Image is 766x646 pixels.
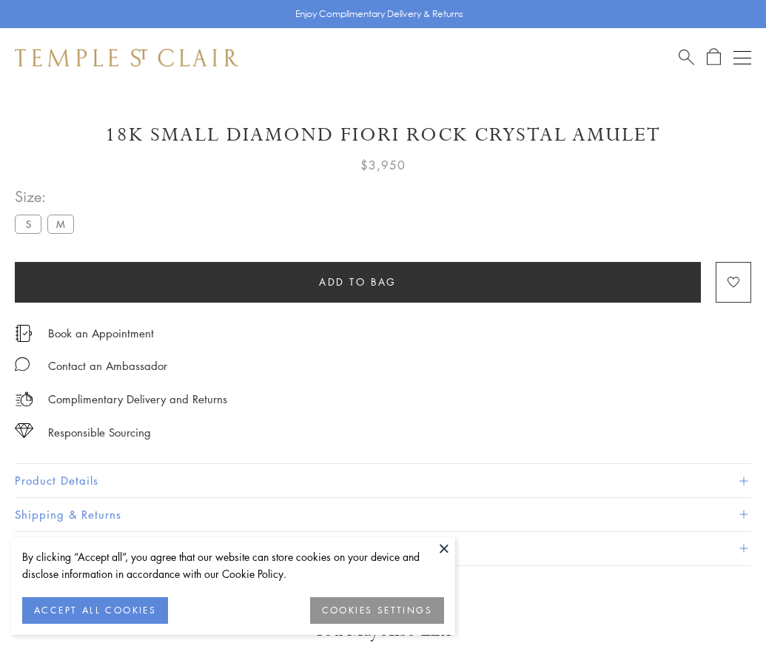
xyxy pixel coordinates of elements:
span: $3,950 [360,155,406,175]
img: icon_appointment.svg [15,325,33,342]
label: M [47,215,74,233]
span: Size: [15,184,80,209]
a: Search [679,48,694,67]
img: icon_delivery.svg [15,390,33,408]
img: Temple St. Clair [15,49,238,67]
button: Open navigation [733,49,751,67]
button: Add to bag [15,262,701,303]
span: Add to bag [319,274,397,290]
p: Complimentary Delivery and Returns [48,390,227,408]
button: Product Details [15,464,751,497]
label: S [15,215,41,233]
img: icon_sourcing.svg [15,423,33,438]
div: Responsible Sourcing [48,423,151,442]
button: Gifting [15,532,751,565]
a: Book an Appointment [48,325,154,341]
button: COOKIES SETTINGS [310,597,444,624]
div: By clicking “Accept all”, you agree that our website can store cookies on your device and disclos... [22,548,444,582]
h1: 18K Small Diamond Fiori Rock Crystal Amulet [15,122,751,148]
img: MessageIcon-01_2.svg [15,357,30,371]
div: Contact an Ambassador [48,357,167,375]
button: Shipping & Returns [15,498,751,531]
p: Enjoy Complimentary Delivery & Returns [295,7,463,21]
a: Open Shopping Bag [707,48,721,67]
button: ACCEPT ALL COOKIES [22,597,168,624]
